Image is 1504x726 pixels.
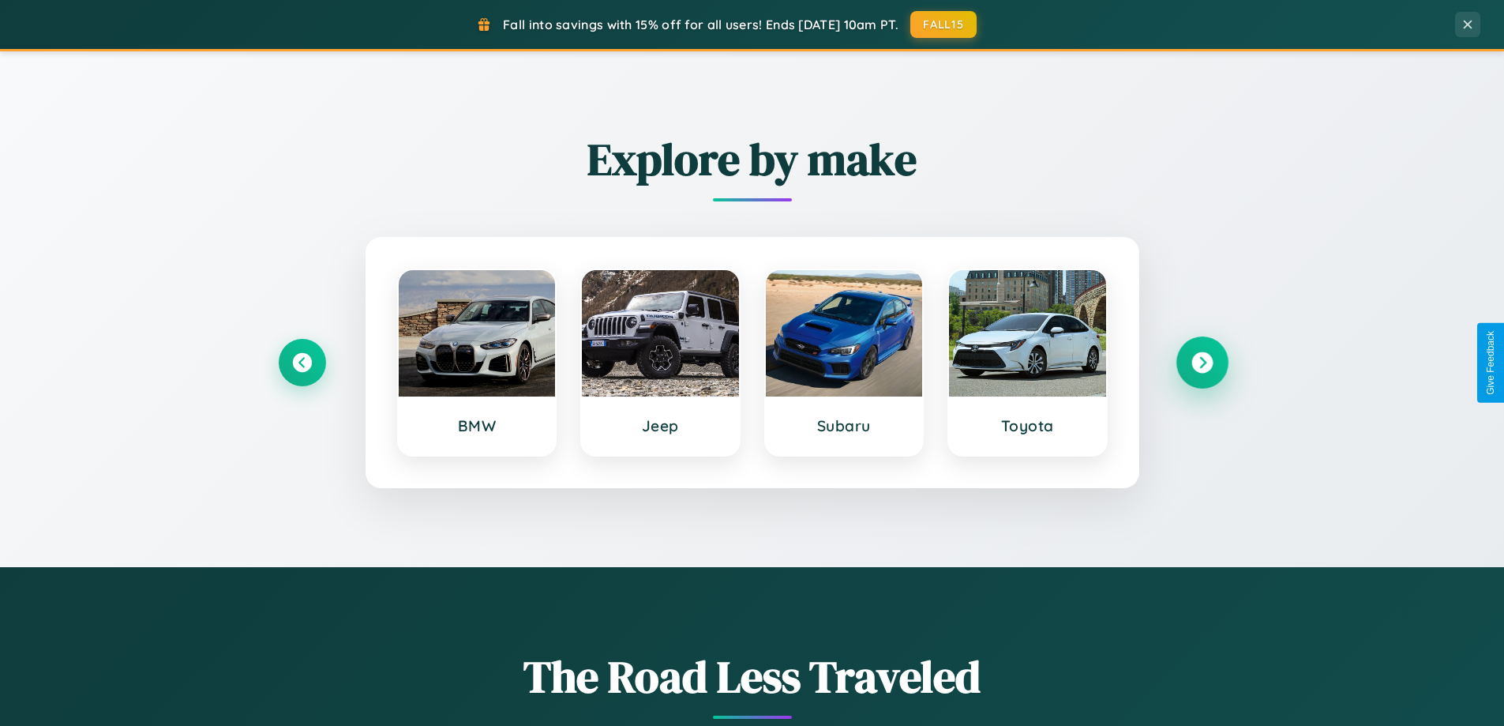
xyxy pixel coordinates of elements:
[782,416,907,435] h3: Subaru
[1485,331,1496,395] div: Give Feedback
[503,17,898,32] span: Fall into savings with 15% off for all users! Ends [DATE] 10am PT.
[279,129,1226,190] h2: Explore by make
[598,416,723,435] h3: Jeep
[910,11,977,38] button: FALL15
[965,416,1090,435] h3: Toyota
[414,416,540,435] h3: BMW
[279,646,1226,707] h1: The Road Less Traveled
